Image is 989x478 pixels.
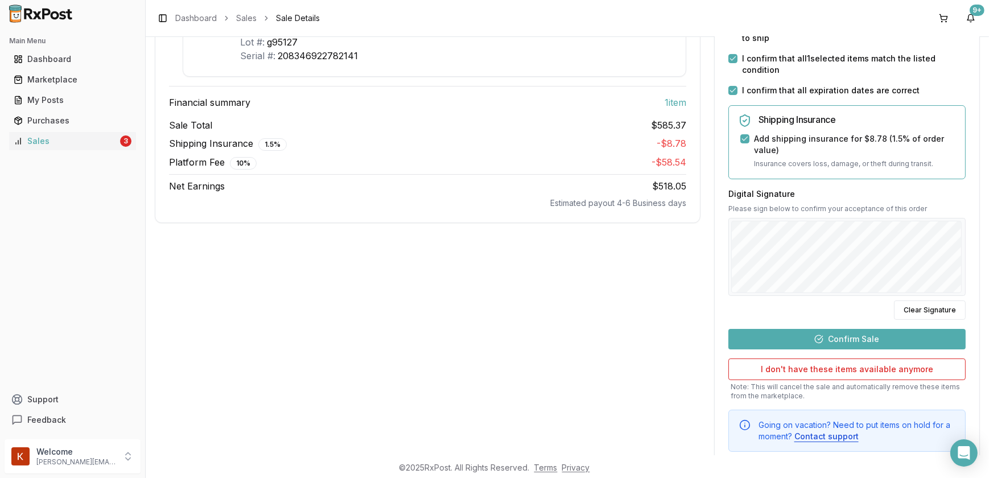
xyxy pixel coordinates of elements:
div: Purchases [14,115,131,126]
span: Shipping Insurance [169,137,287,151]
p: [PERSON_NAME][EMAIL_ADDRESS][DOMAIN_NAME] [36,458,116,467]
h5: Shipping Insurance [759,115,956,124]
span: $585.37 [651,118,686,132]
span: Sale Details [276,13,320,24]
p: Insurance covers loss, damage, or theft during transit. [754,158,956,170]
label: I confirm that all 1 selected items match the listed condition [742,53,966,76]
a: Terms [534,463,558,472]
button: Clear Signature [894,300,966,320]
img: User avatar [11,447,30,465]
div: Dashboard [14,53,131,65]
a: Privacy [562,463,590,472]
span: Platform Fee [169,155,257,170]
div: Lot #: [240,35,265,49]
button: Dashboard [5,50,141,68]
span: Net Earnings [169,179,225,193]
button: I don't have these items available anymore [728,358,966,380]
button: Purchases [5,112,141,130]
div: Estimated payout 4-6 Business days [169,197,686,209]
a: Sales [236,13,257,24]
a: My Posts [9,90,136,110]
div: My Posts [14,94,131,106]
button: 9+ [962,9,980,27]
div: Marketplace [14,74,131,85]
div: Sales [14,135,118,147]
label: Add shipping insurance for $8.78 ( 1.5 % of order value) [754,133,956,156]
button: Confirm Sale [728,329,966,349]
a: Purchases [9,110,136,131]
h2: Main Menu [9,36,136,46]
span: Financial summary [169,96,250,109]
div: Going on vacation? Need to put items on hold for a moment? [759,419,956,442]
label: I confirm that all expiration dates are correct [742,85,920,96]
a: Sales3 [9,131,136,151]
button: Marketplace [5,71,141,89]
span: - $58.54 [652,156,686,168]
div: 208346922782141 [278,49,358,63]
button: Feedback [5,410,141,430]
a: Dashboard [9,49,136,69]
button: Sales3 [5,132,141,150]
span: Feedback [27,414,66,426]
div: Serial #: [240,49,275,63]
button: My Posts [5,91,141,109]
h3: Digital Signature [728,188,966,200]
span: 1 item [665,96,686,109]
nav: breadcrumb [175,13,320,24]
a: Dashboard [175,13,217,24]
p: Note: This will cancel the sale and automatically remove these items from the marketplace. [728,382,966,401]
button: Support [5,389,141,410]
div: 10 % [230,157,257,170]
div: 3 [120,135,131,147]
a: Marketplace [9,69,136,90]
img: RxPost Logo [5,5,77,23]
span: $518.05 [652,180,686,192]
span: - $8.78 [657,138,686,149]
div: 9+ [970,5,984,16]
p: Please sign below to confirm your acceptance of this order [728,204,966,213]
button: Contact support [794,431,859,442]
div: g95127 [267,35,298,49]
div: 1.5 % [258,138,287,151]
p: Welcome [36,446,116,458]
div: Open Intercom Messenger [950,439,978,467]
span: Sale Total [169,118,212,132]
